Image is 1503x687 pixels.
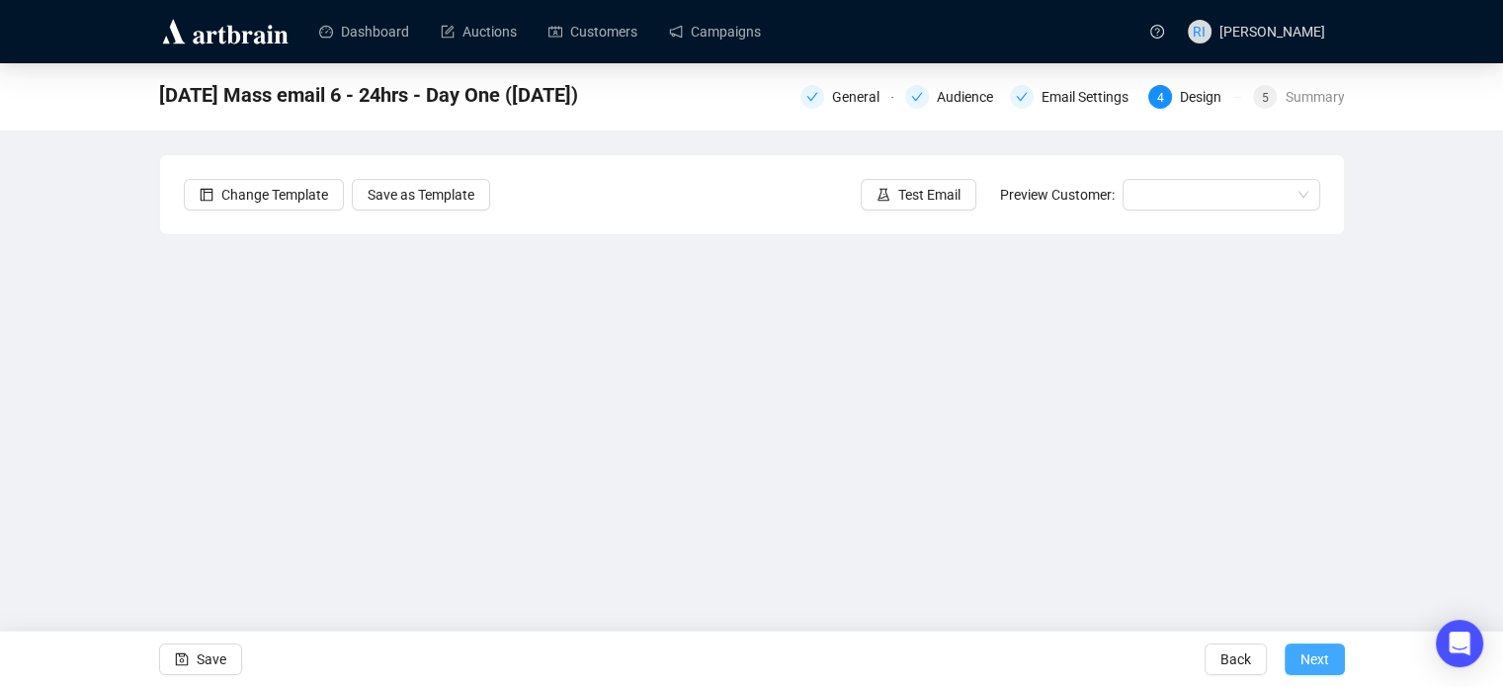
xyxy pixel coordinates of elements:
[1010,85,1136,109] div: Email Settings
[1042,85,1140,109] div: Email Settings
[221,184,328,206] span: Change Template
[861,179,976,211] button: Test Email
[441,6,517,57] a: Auctions
[1157,91,1164,105] span: 4
[184,179,344,211] button: Change Template
[1000,187,1115,203] span: Preview Customer:
[1016,91,1028,103] span: check
[832,85,891,109] div: General
[200,188,213,202] span: layout
[800,85,893,109] div: General
[669,6,761,57] a: Campaigns
[1300,632,1329,687] span: Next
[1150,25,1164,39] span: question-circle
[159,644,242,675] button: Save
[159,16,292,47] img: logo
[937,85,1005,109] div: Audience
[1285,644,1345,675] button: Next
[368,184,474,206] span: Save as Template
[1219,24,1325,40] span: [PERSON_NAME]
[806,91,818,103] span: check
[1436,620,1483,667] div: Open Intercom Messenger
[319,6,409,57] a: Dashboard
[197,632,226,687] span: Save
[1148,85,1241,109] div: 4Design
[1285,85,1344,109] div: Summary
[905,85,998,109] div: Audience
[159,79,578,111] span: September 2025 Mass email 6 - 24hrs - Day One (17th September 2025)
[911,91,923,103] span: check
[1180,85,1233,109] div: Design
[1262,91,1269,105] span: 5
[898,184,960,206] span: Test Email
[1220,632,1251,687] span: Back
[1193,21,1206,43] span: RI
[548,6,637,57] a: Customers
[1253,85,1344,109] div: 5Summary
[877,188,890,202] span: experiment
[175,652,189,666] span: save
[1205,644,1267,675] button: Back
[352,179,490,211] button: Save as Template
